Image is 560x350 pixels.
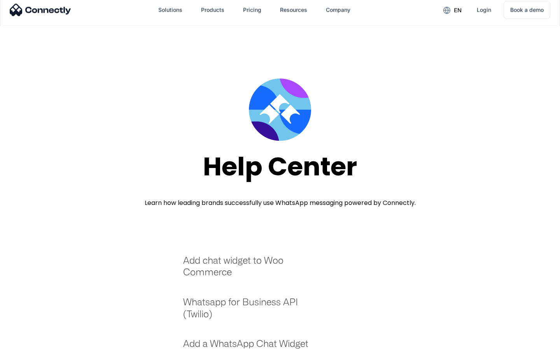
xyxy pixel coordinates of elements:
[152,0,189,19] div: Solutions
[237,0,268,19] a: Pricing
[437,4,467,16] div: en
[471,0,497,19] a: Login
[16,336,47,347] ul: Language list
[183,254,319,286] a: Add chat widget to Woo Commerce
[195,0,231,19] div: Products
[10,3,71,16] img: Connectly Logo
[280,4,307,15] div: Resources
[504,1,550,19] a: Book a demo
[8,336,47,347] aside: Language selected: English
[158,4,182,15] div: Solutions
[201,4,224,15] div: Products
[320,0,357,19] div: Company
[477,4,491,15] div: Login
[203,152,357,181] div: Help Center
[454,5,462,16] div: en
[183,296,319,327] a: Whatsapp for Business API (Twilio)
[243,4,261,15] div: Pricing
[274,0,313,19] div: Resources
[145,198,416,208] div: Learn how leading brands successfully use WhatsApp messaging powered by Connectly.
[326,4,350,15] div: Company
